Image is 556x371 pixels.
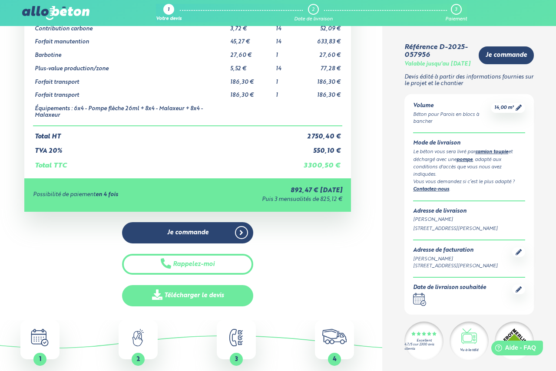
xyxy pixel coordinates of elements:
span: 1 [39,356,41,362]
a: Contactez-nous [413,187,449,192]
div: Possibilité de paiement [33,192,192,198]
a: Télécharger le devis [122,285,253,306]
td: Total TTC [33,155,302,170]
td: Forfait transport [33,72,229,86]
p: Devis édité à partir des informations fournies sur le projet et le chantier [404,74,534,87]
td: Équipements : 6x4 - Pompe flèche 26ml + 8x4 - Malaxeur + 8x4 - Malaxeur [33,99,229,126]
div: Adresse de facturation [413,247,498,254]
div: Volume [413,103,491,109]
td: Forfait manutention [33,32,229,46]
div: [STREET_ADDRESS][PERSON_NAME] [413,263,498,270]
td: 1 [274,85,302,99]
td: 186,30 € [302,85,342,99]
td: 186,30 € [302,72,342,86]
img: allobéton [22,6,89,20]
div: Paiement [445,16,467,22]
td: 2 750,40 € [302,126,342,141]
td: 186,30 € [228,85,274,99]
td: 45,27 € [228,32,274,46]
div: Vous vous demandez si c’est le plus adapté ? . [413,178,525,194]
td: 3 300,50 € [302,155,342,170]
span: Je commande [486,52,527,59]
td: 77,28 € [302,59,342,72]
div: 1 [168,7,169,13]
a: 3 Paiement [445,4,467,22]
div: 2 [312,7,314,13]
td: 633,83 € [302,32,342,46]
iframe: Help widget launcher [479,337,546,361]
div: Date de livraison [294,16,333,22]
a: camion toupie [475,150,508,154]
div: Vu à la télé [460,348,478,353]
a: Je commande [479,46,534,64]
td: Plus-value production/zone [33,59,229,72]
a: 1 Votre devis [156,4,182,22]
div: 3 [455,7,457,13]
div: Adresse de livraison [413,208,525,215]
td: Total HT [33,126,302,141]
span: 3 [235,356,238,362]
td: 27,60 € [302,46,342,59]
td: Barbotine [33,46,229,59]
div: 4.7/5 sur 2300 avis clients [404,343,443,351]
td: 186,30 € [228,72,274,86]
div: Valable jusqu'au [DATE] [404,61,470,68]
button: Rappelez-moi [122,254,253,275]
div: [PERSON_NAME] [413,216,525,223]
div: Le béton vous sera livré par et déchargé avec une , adapté aux conditions d'accès que vous nous a... [413,148,525,178]
a: pompe [457,158,473,162]
td: 5,52 € [228,59,274,72]
div: [STREET_ADDRESS][PERSON_NAME] [413,225,525,233]
td: 14 [274,32,302,46]
strong: en 4 fois [96,192,118,197]
a: 2 Date de livraison [294,4,333,22]
div: Béton pour Parois en blocs à bancher [413,111,491,126]
div: Mode de livraison [413,140,525,147]
td: TVA 20% [33,141,302,155]
div: Date de livraison souhaitée [413,285,486,291]
div: 892,47 € [DATE] [192,187,342,194]
span: Je commande [167,229,208,236]
div: [PERSON_NAME] [413,256,498,263]
a: Je commande [122,222,253,243]
td: 27,60 € [228,46,274,59]
div: Excellent [417,339,432,343]
div: Puis 3 mensualités de 825,12 € [192,197,342,203]
td: 1 [274,72,302,86]
td: Forfait transport [33,85,229,99]
img: truck.c7a9816ed8b9b1312949.png [322,329,347,344]
td: 550,10 € [302,141,342,155]
span: 2 [136,356,140,362]
td: 1 [274,46,302,59]
td: 14 [274,59,302,72]
div: Votre devis [156,16,182,22]
span: 4 [333,356,337,362]
div: Référence D-2025-057956 [404,43,472,59]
